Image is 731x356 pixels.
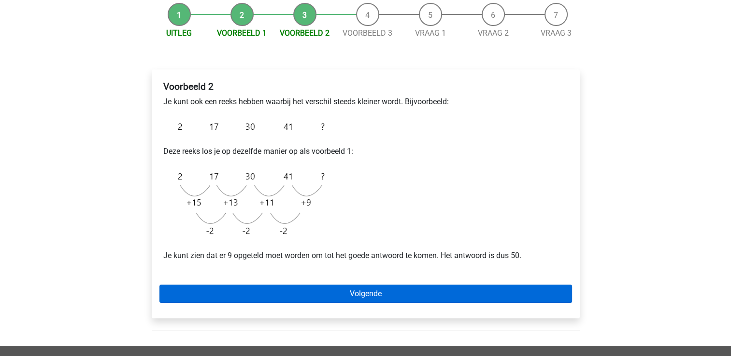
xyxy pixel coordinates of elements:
a: Vraag 2 [478,28,509,38]
a: Uitleg [166,28,192,38]
p: Je kunt zien dat er 9 opgeteld moet worden om tot het goede antwoord te komen. Het antwoord is du... [163,250,568,261]
a: Voorbeeld 3 [343,28,392,38]
img: Monotonous_Example_2_2.png [163,165,330,242]
a: Vraag 3 [541,28,572,38]
b: Voorbeeld 2 [163,81,214,92]
p: Deze reeks los je op dezelfde manier op als voorbeeld 1: [163,146,568,157]
a: Voorbeeld 2 [280,28,330,38]
a: Volgende [159,285,572,303]
a: Voorbeeld 1 [217,28,267,38]
img: Monotonous_Example_2.png [163,115,330,138]
a: Vraag 1 [415,28,446,38]
p: Je kunt ook een reeks hebben waarbij het verschil steeds kleiner wordt. Bijvoorbeeld: [163,96,568,108]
